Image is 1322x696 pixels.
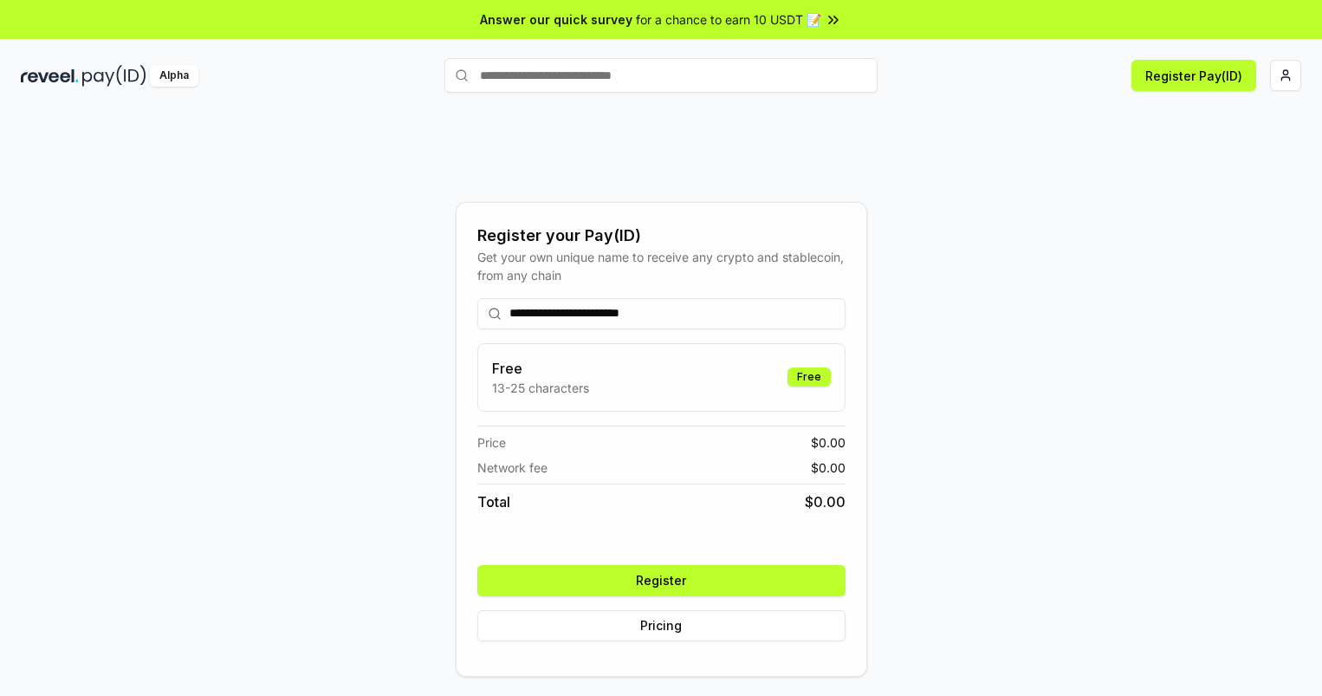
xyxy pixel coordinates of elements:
[480,10,632,29] span: Answer our quick survey
[477,248,846,284] div: Get your own unique name to receive any crypto and stablecoin, from any chain
[477,491,510,512] span: Total
[477,433,506,452] span: Price
[811,433,846,452] span: $ 0.00
[21,65,79,87] img: reveel_dark
[477,224,846,248] div: Register your Pay(ID)
[477,459,548,477] span: Network fee
[477,610,846,641] button: Pricing
[82,65,146,87] img: pay_id
[477,565,846,596] button: Register
[492,379,589,397] p: 13-25 characters
[150,65,198,87] div: Alpha
[636,10,821,29] span: for a chance to earn 10 USDT 📝
[787,368,831,387] div: Free
[811,459,846,477] span: $ 0.00
[1131,60,1256,91] button: Register Pay(ID)
[492,358,589,379] h3: Free
[805,491,846,512] span: $ 0.00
